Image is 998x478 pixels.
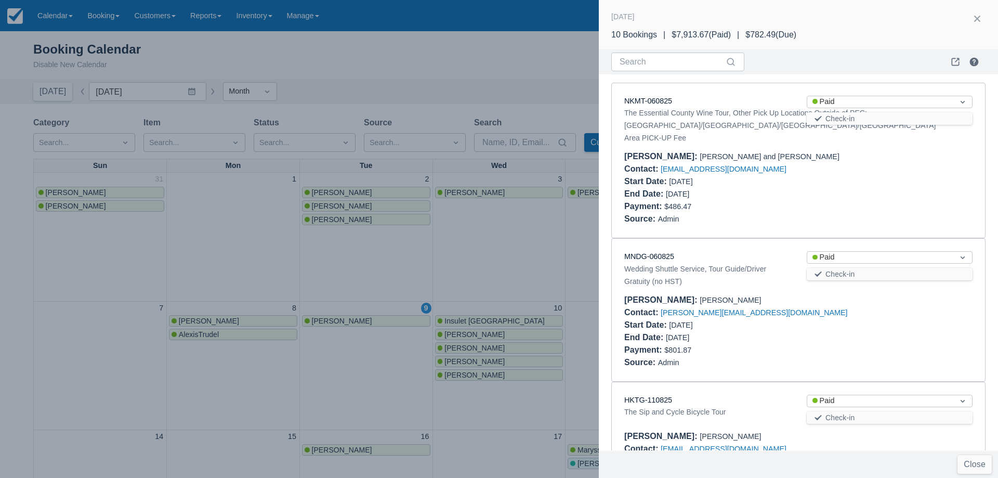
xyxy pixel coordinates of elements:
[624,202,664,211] div: Payment :
[620,53,724,71] input: Search
[624,200,973,213] div: $486.47
[611,29,657,41] div: 10 Bookings
[624,308,661,317] div: Contact :
[807,268,973,280] button: Check-in
[957,396,968,406] span: Dropdown icon
[624,189,666,198] div: End Date :
[672,29,731,41] div: $7,913.67 ( Paid )
[624,107,790,144] div: The Essential County Wine Tour, Other Pick Up Locations Outside of PEC: [GEOGRAPHIC_DATA]/[GEOGRA...
[807,112,973,125] button: Check-in
[624,150,973,163] div: [PERSON_NAME] and [PERSON_NAME]
[807,411,973,424] button: Check-in
[624,263,790,288] div: Wedding Shuttle Service, Tour Guide/Driver Gratuity (no HST)
[624,406,790,418] div: The Sip and Cycle Bicycle Tour
[624,177,669,186] div: Start Date :
[624,432,700,441] div: [PERSON_NAME] :
[624,344,973,356] div: $801.87
[624,333,666,342] div: End Date :
[624,188,790,200] div: [DATE]
[624,358,658,367] div: Source :
[957,455,992,474] button: Close
[624,444,661,453] div: Contact :
[812,252,948,263] div: Paid
[624,331,790,344] div: [DATE]
[624,430,973,443] div: [PERSON_NAME]
[611,10,635,23] div: [DATE]
[624,294,973,306] div: [PERSON_NAME]
[624,295,700,304] div: [PERSON_NAME] :
[812,96,948,108] div: Paid
[661,445,786,453] a: [EMAIL_ADDRESS][DOMAIN_NAME]
[624,345,664,354] div: Payment :
[661,308,847,317] a: [PERSON_NAME][EMAIL_ADDRESS][DOMAIN_NAME]
[624,152,700,161] div: [PERSON_NAME] :
[657,29,672,41] div: |
[745,29,796,41] div: $782.49 ( Due )
[624,97,672,105] a: NKMT-060825
[624,164,661,173] div: Contact :
[957,97,968,107] span: Dropdown icon
[661,165,786,173] a: [EMAIL_ADDRESS][DOMAIN_NAME]
[624,396,672,404] a: HKTG-110825
[624,252,674,261] a: MNDG-060825
[624,356,973,369] div: Admin
[731,29,745,41] div: |
[624,320,669,329] div: Start Date :
[624,214,658,223] div: Source :
[957,252,968,263] span: Dropdown icon
[812,395,948,407] div: Paid
[624,319,790,331] div: [DATE]
[624,213,973,225] div: Admin
[624,175,790,188] div: [DATE]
